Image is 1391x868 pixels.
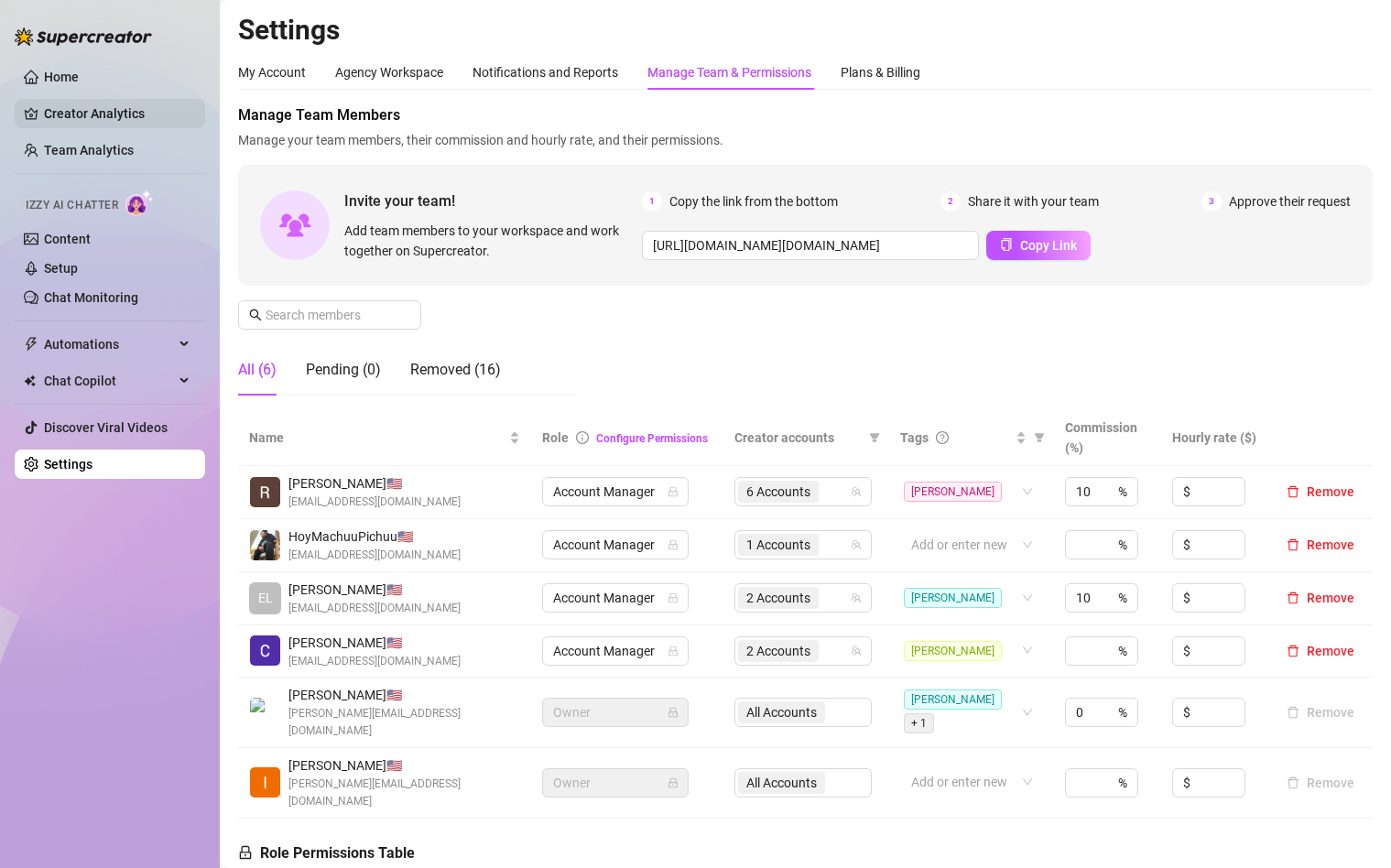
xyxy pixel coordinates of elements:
span: [PERSON_NAME] 🇺🇸 [288,473,461,494]
span: team [851,592,862,603]
span: lock [668,592,679,603]
span: team [851,486,862,497]
div: Pending (0) [306,359,381,381]
span: 2 Accounts [738,640,819,662]
span: EL [258,588,273,608]
span: filter [869,432,880,443]
span: Remove [1307,537,1354,552]
span: Remove [1307,591,1354,605]
span: [PERSON_NAME][EMAIL_ADDRESS][DOMAIN_NAME] [288,776,520,810]
span: lock [668,486,679,497]
div: Plans & Billing [841,62,920,82]
span: Manage Team Members [238,104,1373,126]
span: lock [668,539,679,550]
img: Rebecca Contreras [250,477,280,507]
span: Chat Copilot [44,366,174,396]
span: Account Manager [553,637,678,665]
span: Remove [1307,484,1354,499]
button: Remove [1279,640,1362,662]
span: [PERSON_NAME] [904,689,1002,710]
img: AI Chatter [125,190,154,216]
span: team [851,539,862,550]
span: [EMAIL_ADDRESS][DOMAIN_NAME] [288,653,461,670]
span: Automations [44,330,174,359]
span: copy [1000,238,1013,251]
span: question-circle [936,431,949,444]
a: Discover Viral Videos [44,420,168,435]
span: Account Manager [553,531,678,559]
span: [PERSON_NAME] [904,482,1002,502]
button: Copy Link [986,231,1091,260]
span: 6 Accounts [746,482,810,502]
span: 1 [642,191,662,212]
button: Remove [1279,481,1362,503]
span: lock [668,707,679,718]
span: + 1 [904,713,934,733]
span: thunderbolt [24,337,38,352]
th: Name [238,410,531,466]
span: Account Manager [553,584,678,612]
input: Search members [266,305,396,325]
span: Manage your team members, their commission and hourly rate, and their permissions. [238,130,1373,150]
span: delete [1287,591,1299,604]
button: Remove [1279,772,1362,794]
button: Remove [1279,534,1362,556]
span: info-circle [576,431,589,444]
span: Copy the link from the bottom [669,191,838,212]
span: delete [1287,485,1299,498]
span: team [851,646,862,656]
span: Account Manager [553,478,678,505]
span: Tags [900,428,929,448]
a: Content [44,232,91,246]
span: [PERSON_NAME] [904,588,1002,608]
span: search [249,309,262,321]
span: [PERSON_NAME] 🇺🇸 [288,685,520,705]
span: Approve their request [1229,191,1351,212]
span: 6 Accounts [738,481,819,503]
span: 1 Accounts [738,534,819,556]
span: 2 Accounts [746,588,810,608]
a: Creator Analytics [44,99,190,128]
span: Izzy AI Chatter [26,197,118,214]
a: Chat Monitoring [44,290,138,305]
span: delete [1287,538,1299,551]
span: 3 [1201,191,1222,212]
div: All (6) [238,359,277,381]
button: Remove [1279,587,1362,609]
img: Chat Copilot [24,374,36,387]
h5: Role Permissions Table [238,842,415,864]
span: Copy Link [1020,238,1077,253]
img: Isaac Soffer [250,767,280,797]
span: Add team members to your workspace and work together on Supercreator. [344,221,635,261]
span: lock [668,777,679,788]
img: Cameron McQuain [250,635,280,666]
div: Manage Team & Permissions [647,62,811,82]
span: Creator accounts [734,428,863,448]
img: Karlea Boyer [250,698,280,728]
th: Hourly rate ($) [1161,410,1268,466]
a: Setup [44,261,78,276]
span: 1 Accounts [746,535,810,555]
span: [PERSON_NAME] 🇺🇸 [288,755,520,776]
a: Configure Permissions [596,432,708,445]
span: lock [668,646,679,656]
a: Settings [44,457,92,472]
span: filter [1034,432,1045,443]
span: [EMAIL_ADDRESS][DOMAIN_NAME] [288,600,461,617]
span: Invite your team! [344,190,642,212]
span: filter [865,424,884,451]
span: 2 Accounts [746,641,810,661]
span: filter [1030,424,1049,451]
h2: Settings [238,13,1373,48]
span: [PERSON_NAME] 🇺🇸 [288,580,461,600]
span: Name [249,428,505,448]
img: HoyMachuuPichuu [250,530,280,560]
span: 2 [940,191,961,212]
span: [PERSON_NAME] [904,641,1002,661]
div: Removed (16) [410,359,501,381]
span: Remove [1307,644,1354,658]
span: 2 Accounts [738,587,819,609]
span: [PERSON_NAME] 🇺🇸 [288,633,461,653]
span: Owner [553,769,678,797]
span: Share it with your team [968,191,1099,212]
